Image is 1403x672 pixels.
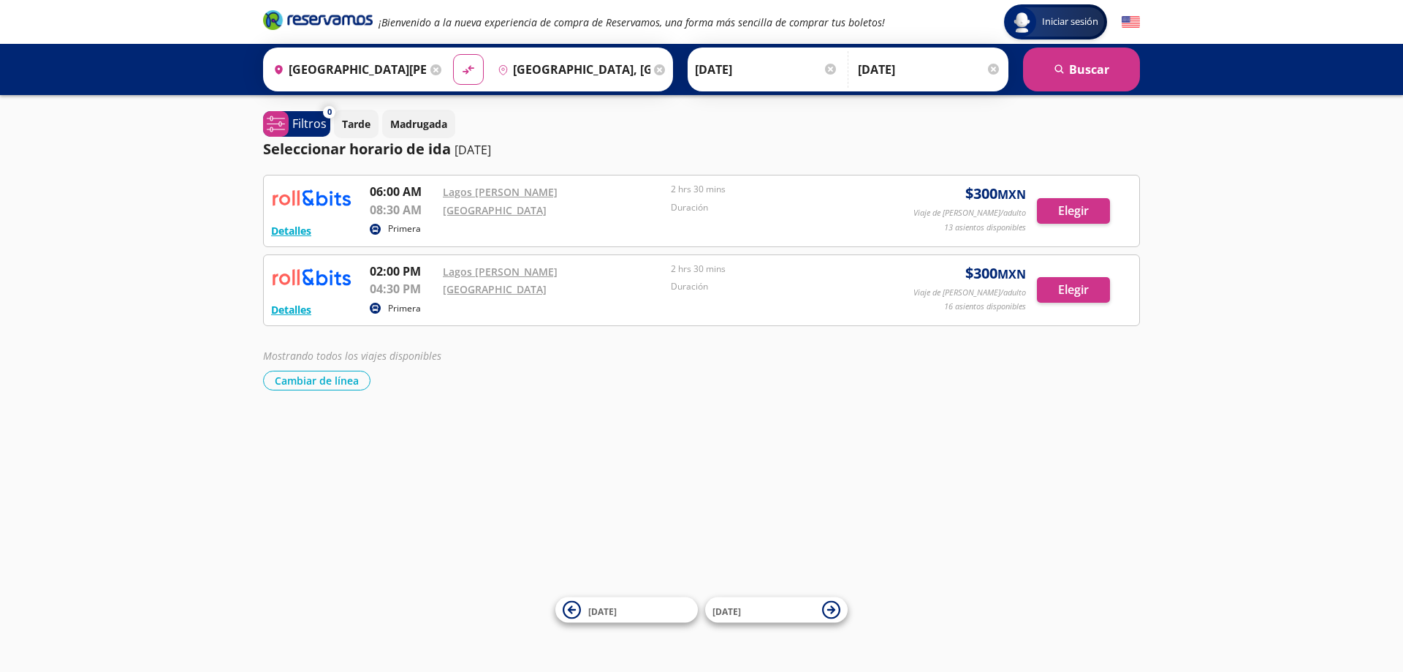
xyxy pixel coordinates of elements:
[1037,277,1110,303] button: Elegir
[271,183,351,212] img: RESERVAMOS
[671,263,891,276] p: 2 hrs 30 mins
[382,110,455,138] button: Madrugada
[263,111,330,137] button: 0Filtros
[443,203,547,217] a: [GEOGRAPHIC_DATA]
[334,110,379,138] button: Tarde
[705,597,848,623] button: [DATE]
[858,51,1001,88] input: Opcional
[1036,15,1104,29] span: Iniciar sesión
[327,106,332,118] span: 0
[370,183,436,200] p: 06:00 AM
[588,605,617,617] span: [DATE]
[263,371,370,390] button: Cambiar de línea
[913,287,1026,299] p: Viaje de [PERSON_NAME]/adulto
[492,51,651,88] input: Buscar Destino
[379,15,885,29] em: ¡Bienvenido a la nueva experiencia de compra de Reservamos, una forma más sencilla de comprar tus...
[671,183,891,196] p: 2 hrs 30 mins
[390,116,447,132] p: Madrugada
[267,51,427,88] input: Buscar Origen
[263,9,373,35] a: Brand Logo
[263,9,373,31] i: Brand Logo
[443,282,547,296] a: [GEOGRAPHIC_DATA]
[271,302,311,317] button: Detalles
[555,597,698,623] button: [DATE]
[997,266,1026,282] small: MXN
[342,116,370,132] p: Tarde
[370,201,436,219] p: 08:30 AM
[388,302,421,315] p: Primera
[671,201,891,214] p: Duración
[1023,48,1140,91] button: Buscar
[263,138,451,160] p: Seleccionar horario de ida
[443,185,558,199] a: Lagos [PERSON_NAME]
[292,115,327,132] p: Filtros
[913,207,1026,219] p: Viaje de [PERSON_NAME]/adulto
[455,141,491,159] p: [DATE]
[944,222,1026,234] p: 13 asientos disponibles
[671,280,891,293] p: Duración
[965,183,1026,205] span: $ 300
[944,301,1026,313] p: 16 asientos disponibles
[1037,198,1110,224] button: Elegir
[712,605,741,617] span: [DATE]
[271,223,311,238] button: Detalles
[271,263,351,292] img: RESERVAMOS
[1122,13,1140,31] button: English
[443,265,558,279] a: Lagos [PERSON_NAME]
[370,263,436,280] p: 02:00 PM
[370,280,436,298] p: 04:30 PM
[263,349,441,363] em: Mostrando todos los viajes disponibles
[997,186,1026,203] small: MXN
[695,51,838,88] input: Elegir Fecha
[965,263,1026,284] span: $ 300
[388,222,421,235] p: Primera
